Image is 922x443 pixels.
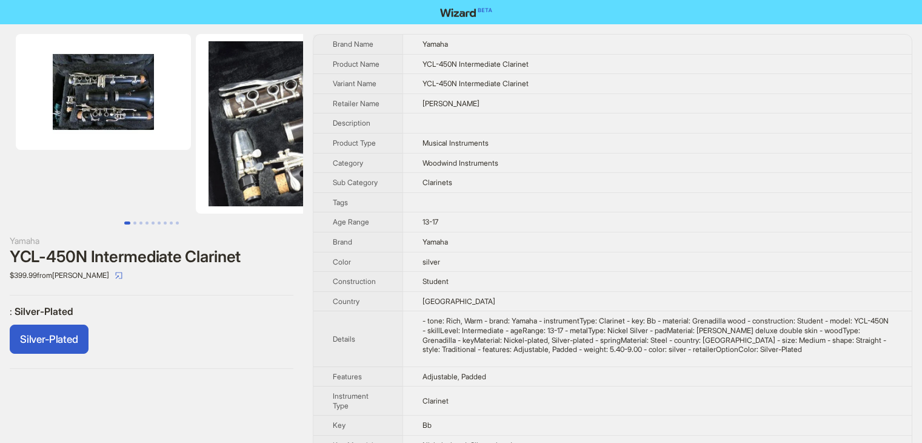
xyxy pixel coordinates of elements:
span: 13-17 [423,217,438,226]
span: Student [423,277,449,286]
label: available [10,325,89,354]
div: YCL-450N Intermediate Clarinet [10,248,293,266]
div: Yamaha [10,234,293,248]
span: Yamaha [423,237,448,246]
span: Description [333,118,370,127]
span: Bb [423,421,432,430]
button: Go to slide 2 [133,221,136,225]
span: Yamaha [423,39,448,49]
button: Go to slide 9 [176,221,179,225]
span: Category [333,158,363,167]
span: Clarinet [423,396,449,405]
img: YCL-450N Intermediate Clarinet YCL-450N Intermediate Clarinet image 2 [196,34,467,214]
span: Features [333,372,362,381]
span: Sub Category [333,178,378,187]
span: Age Range [333,217,369,226]
span: Key [333,421,346,430]
span: Silver-Plated [20,333,78,345]
button: Go to slide 3 [139,221,142,225]
span: Woodwind Instruments [423,158,498,167]
span: Brand [333,237,352,246]
span: select [115,272,122,279]
span: Product Type [333,138,376,147]
span: Silver-Plated [15,305,73,317]
button: Go to slide 6 [158,221,161,225]
div: - tone: Rich, Warm - brand: Yamaha - instrumentType: Clarinet - key: Bb - material: Grenadilla wo... [423,316,892,354]
button: Go to slide 1 [124,221,130,225]
span: Variant Name [333,79,376,88]
span: [GEOGRAPHIC_DATA] [423,297,495,306]
span: Color [333,257,351,266]
span: Details [333,334,355,343]
span: Clarinets [423,178,452,187]
span: [PERSON_NAME] [423,99,479,108]
span: : [10,305,15,317]
button: Go to slide 4 [145,221,149,225]
button: Go to slide 7 [164,221,167,225]
button: Go to slide 5 [152,221,155,225]
div: $399.99 from [PERSON_NAME] [10,266,293,285]
span: Tags [333,198,348,207]
span: silver [423,257,440,266]
span: Construction [333,277,376,286]
img: YCL-450N Intermediate Clarinet YCL-450N Intermediate Clarinet image 1 [16,34,191,150]
span: Brand Name [333,39,373,49]
span: Instrument Type [333,391,369,410]
span: YCL-450N Intermediate Clarinet [423,59,529,69]
span: Product Name [333,59,379,69]
span: Retailer Name [333,99,379,108]
span: Adjustable, Padded [423,372,486,381]
span: Musical Instruments [423,138,489,147]
span: YCL-450N Intermediate Clarinet [423,79,529,88]
button: Go to slide 8 [170,221,173,225]
span: Country [333,297,359,306]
